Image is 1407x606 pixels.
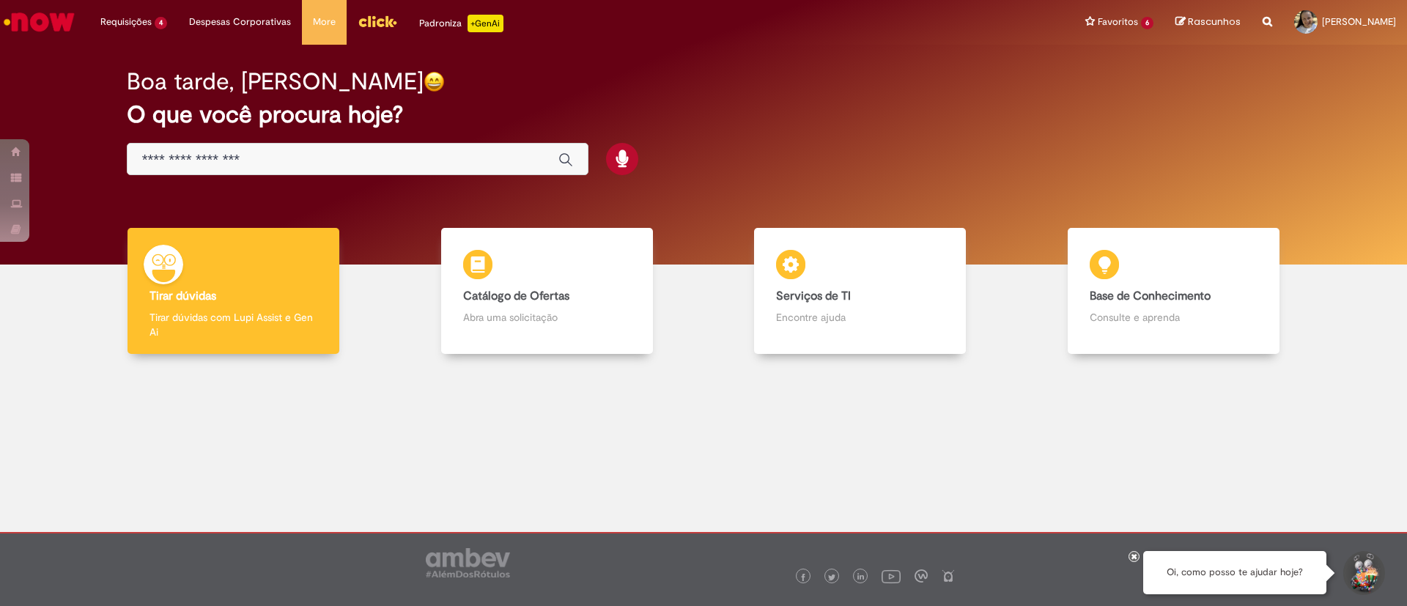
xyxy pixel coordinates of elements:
[424,71,445,92] img: happy-face.png
[1188,15,1241,29] span: Rascunhos
[1143,551,1326,594] div: Oi, como posso te ajudar hoje?
[391,228,704,355] a: Catálogo de Ofertas Abra uma solicitação
[77,228,391,355] a: Tirar dúvidas Tirar dúvidas com Lupi Assist e Gen Ai
[1,7,77,37] img: ServiceNow
[100,15,152,29] span: Requisições
[1090,310,1258,325] p: Consulte e aprenda
[1175,15,1241,29] a: Rascunhos
[127,69,424,95] h2: Boa tarde, [PERSON_NAME]
[358,10,397,32] img: click_logo_yellow_360x200.png
[468,15,503,32] p: +GenAi
[915,569,928,583] img: logo_footer_workplace.png
[419,15,503,32] div: Padroniza
[882,566,901,585] img: logo_footer_youtube.png
[463,289,569,303] b: Catálogo de Ofertas
[313,15,336,29] span: More
[1098,15,1138,29] span: Favoritos
[189,15,291,29] span: Despesas Corporativas
[463,310,631,325] p: Abra uma solicitação
[1090,289,1211,303] b: Base de Conhecimento
[149,289,216,303] b: Tirar dúvidas
[1341,551,1385,595] button: Iniciar Conversa de Suporte
[1141,17,1153,29] span: 6
[426,548,510,577] img: logo_footer_ambev_rotulo_gray.png
[149,310,317,339] p: Tirar dúvidas com Lupi Assist e Gen Ai
[828,574,835,581] img: logo_footer_twitter.png
[776,289,851,303] b: Serviços de TI
[942,569,955,583] img: logo_footer_naosei.png
[127,102,1281,128] h2: O que você procura hoje?
[155,17,167,29] span: 4
[703,228,1017,355] a: Serviços de TI Encontre ajuda
[776,310,944,325] p: Encontre ajuda
[857,573,865,582] img: logo_footer_linkedin.png
[799,574,807,581] img: logo_footer_facebook.png
[1017,228,1331,355] a: Base de Conhecimento Consulte e aprenda
[1322,15,1396,28] span: [PERSON_NAME]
